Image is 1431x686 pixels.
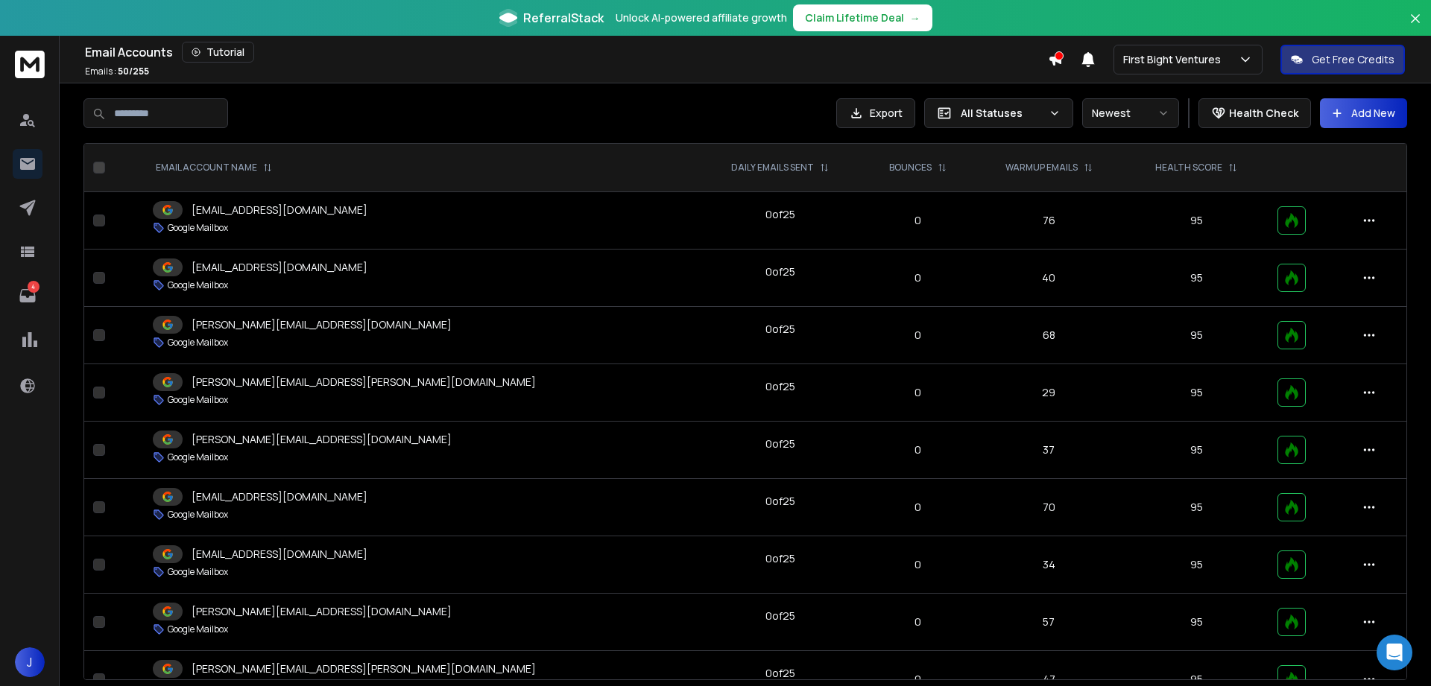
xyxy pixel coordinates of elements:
[973,479,1125,536] td: 70
[1125,594,1269,651] td: 95
[168,394,228,406] p: Google Mailbox
[192,375,536,390] p: [PERSON_NAME][EMAIL_ADDRESS][PERSON_NAME][DOMAIN_NAME]
[15,647,45,677] button: J
[731,162,814,174] p: DAILY EMAILS SENT
[961,106,1043,121] p: All Statuses
[872,385,964,400] p: 0
[872,270,964,285] p: 0
[1082,98,1179,128] button: Newest
[765,436,795,451] div: 0 of 25
[1229,106,1298,121] p: Health Check
[973,307,1125,364] td: 68
[616,10,787,25] p: Unlock AI-powered affiliate growth
[1377,635,1412,670] div: Open Intercom Messenger
[1280,45,1405,74] button: Get Free Credits
[793,4,932,31] button: Claim Lifetime Deal→
[872,328,964,343] p: 0
[1320,98,1407,128] button: Add New
[1125,536,1269,594] td: 95
[168,451,228,463] p: Google Mailbox
[13,281,42,311] a: 4
[1123,52,1227,67] p: First Bight Ventures
[973,594,1125,651] td: 57
[85,42,1048,63] div: Email Accounts
[765,207,795,222] div: 0 of 25
[765,494,795,509] div: 0 of 25
[1406,9,1425,45] button: Close banner
[1125,364,1269,422] td: 95
[192,317,452,332] p: [PERSON_NAME][EMAIL_ADDRESS][DOMAIN_NAME]
[1125,307,1269,364] td: 95
[1125,479,1269,536] td: 95
[168,623,228,635] p: Google Mailbox
[836,98,915,128] button: Export
[973,536,1125,594] td: 34
[1125,192,1269,250] td: 95
[118,65,149,77] span: 50 / 255
[872,614,964,629] p: 0
[1125,250,1269,307] td: 95
[973,422,1125,479] td: 37
[765,379,795,394] div: 0 of 25
[1312,52,1394,67] p: Get Free Credits
[872,500,964,515] p: 0
[523,9,604,27] span: ReferralStack
[192,661,536,676] p: [PERSON_NAME][EMAIL_ADDRESS][PERSON_NAME][DOMAIN_NAME]
[1198,98,1311,128] button: Health Check
[192,489,367,504] p: [EMAIL_ADDRESS][DOMAIN_NAME]
[1125,422,1269,479] td: 95
[765,264,795,279] div: 0 of 25
[182,42,254,63] button: Tutorial
[910,10,920,25] span: →
[192,260,367,275] p: [EMAIL_ADDRESS][DOMAIN_NAME]
[168,337,228,349] p: Google Mailbox
[28,281,40,293] p: 4
[973,364,1125,422] td: 29
[192,203,367,217] p: [EMAIL_ADDRESS][DOMAIN_NAME]
[973,250,1125,307] td: 40
[168,279,228,291] p: Google Mailbox
[168,509,228,521] p: Google Mailbox
[156,162,272,174] div: EMAIL ACCOUNT NAME
[872,557,964,572] p: 0
[765,322,795,337] div: 0 of 25
[1155,162,1222,174] p: HEALTH SCORE
[85,66,149,77] p: Emails :
[765,666,795,681] div: 0 of 25
[192,547,367,562] p: [EMAIL_ADDRESS][DOMAIN_NAME]
[872,213,964,228] p: 0
[168,566,228,578] p: Google Mailbox
[872,442,964,457] p: 0
[973,192,1125,250] td: 76
[192,604,452,619] p: [PERSON_NAME][EMAIL_ADDRESS][DOMAIN_NAME]
[765,551,795,566] div: 0 of 25
[168,222,228,234] p: Google Mailbox
[889,162,932,174] p: BOUNCES
[192,432,452,447] p: [PERSON_NAME][EMAIL_ADDRESS][DOMAIN_NAME]
[1005,162,1078,174] p: WARMUP EMAILS
[765,609,795,623] div: 0 of 25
